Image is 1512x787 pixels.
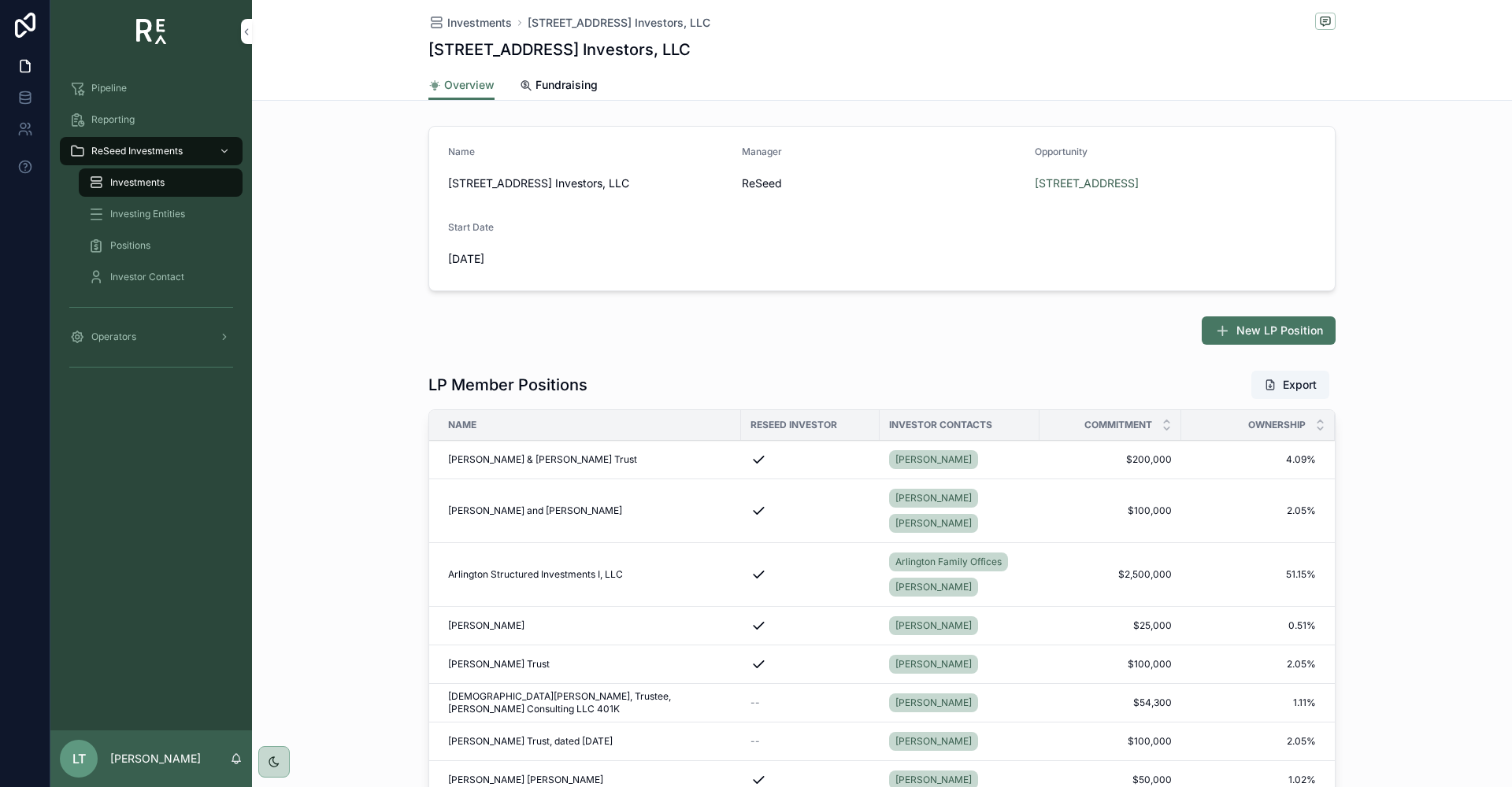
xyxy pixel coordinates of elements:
[1181,453,1316,466] a: 4.09%
[1049,774,1172,786] a: $50,000
[448,251,656,267] span: [DATE]
[889,613,1030,638] a: [PERSON_NAME]
[110,208,185,220] span: Investing Entities
[91,331,136,343] span: Operators
[428,71,495,101] a: Overview
[742,176,782,191] span: ReSeed
[889,549,1030,600] a: Arlington Family Offices[PERSON_NAME]
[895,696,972,709] span: [PERSON_NAME]
[60,105,243,134] a: Reporting
[889,578,978,597] a: [PERSON_NAME]
[448,568,732,581] a: Arlington Structured Investments I, LLC
[79,263,243,291] a: Investor Contact
[1049,696,1172,709] a: $54,300
[750,735,870,748] a: --
[528,15,710,31] a: [STREET_ADDRESS] Investors, LLC
[1049,568,1172,581] a: $2,500,000
[889,486,1030,536] a: [PERSON_NAME][PERSON_NAME]
[1049,504,1172,517] a: $100,000
[428,15,512,31] a: Investments
[895,453,972,466] span: [PERSON_NAME]
[1181,504,1316,517] a: 2.05%
[79,200,243,228] a: Investing Entities
[79,231,243,260] a: Positions
[1049,453,1172,466] a: $200,000
[889,655,978,674] a: [PERSON_NAME]
[750,696,760,709] span: --
[895,556,1002,568] span: Arlington Family Offices
[889,419,992,431] span: Investor Contacts
[1049,735,1172,748] span: $100,000
[889,552,1008,571] a: Arlington Family Offices
[1248,419,1306,431] span: Ownership
[448,735,732,748] a: [PERSON_NAME] Trust, dated [DATE]
[448,658,732,671] a: [PERSON_NAME] Trust
[889,693,978,712] a: [PERSON_NAME]
[889,447,1030,472] a: [PERSON_NAME]
[889,450,978,469] a: [PERSON_NAME]
[448,453,637,466] span: [PERSON_NAME] & [PERSON_NAME] Trust
[1202,316,1336,345] button: New LP Position
[520,71,598,102] a: Fundraising
[448,735,613,748] span: [PERSON_NAME] Trust, dated [DATE]
[448,221,494,233] span: Start Date
[91,145,183,157] span: ReSeed Investments
[91,113,135,126] span: Reporting
[1084,419,1152,431] span: Commitment
[448,453,732,466] a: [PERSON_NAME] & [PERSON_NAME] Trust
[448,419,476,431] span: Name
[447,15,512,31] span: Investments
[895,517,972,530] span: [PERSON_NAME]
[1181,774,1316,786] a: 1.02%
[1181,696,1316,709] a: 1.11%
[448,774,732,786] a: [PERSON_NAME] [PERSON_NAME]
[1035,176,1139,191] a: [STREET_ADDRESS]
[448,176,729,191] span: [STREET_ADDRESS] Investors, LLC
[60,323,243,351] a: Operators
[1181,735,1316,748] a: 2.05%
[889,732,978,751] a: [PERSON_NAME]
[1236,323,1323,338] span: New LP Position
[110,239,150,252] span: Positions
[136,19,167,44] img: App logo
[448,690,732,715] a: [DEMOGRAPHIC_DATA][PERSON_NAME], Trustee, [PERSON_NAME] Consulting LLC 401K
[889,652,1030,677] a: [PERSON_NAME]
[742,146,782,157] span: Manager
[448,146,475,157] span: Name
[750,419,837,431] span: ReSeed Investor
[1251,371,1329,399] button: Export
[1049,619,1172,632] a: $25,000
[889,489,978,508] a: [PERSON_NAME]
[889,729,1030,754] a: [PERSON_NAME]
[1181,658,1316,671] span: 2.05%
[895,581,972,593] span: [PERSON_NAME]
[895,735,972,748] span: [PERSON_NAME]
[448,619,524,632] span: [PERSON_NAME]
[60,74,243,102] a: Pipeline
[110,271,184,283] span: Investor Contact
[1181,568,1316,581] a: 51.15%
[448,504,622,517] span: [PERSON_NAME] and [PERSON_NAME]
[1181,619,1316,632] a: 0.51%
[79,168,243,197] a: Investments
[535,77,598,93] span: Fundraising
[1035,146,1088,157] span: Opportunity
[889,616,978,635] a: [PERSON_NAME]
[448,774,603,786] span: [PERSON_NAME] [PERSON_NAME]
[60,137,243,165] a: ReSeed Investments
[91,82,127,94] span: Pipeline
[1049,658,1172,671] a: $100,000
